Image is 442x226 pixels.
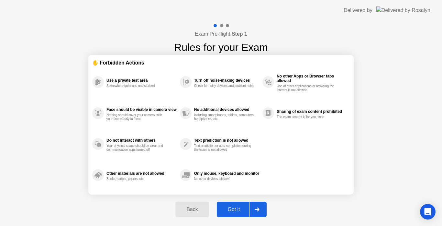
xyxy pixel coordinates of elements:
[232,31,247,37] b: Step 1
[174,40,268,55] h1: Rules for your Exam
[106,84,168,88] div: Somewhere quiet and undisturbed
[177,207,207,212] div: Back
[277,109,347,114] div: Sharing of exam content prohibited
[106,78,177,83] div: Use a private test area
[194,144,255,152] div: Text prediction or auto-completion during the exam is not allowed
[277,115,338,119] div: The exam content is for you alone
[344,6,372,14] div: Delivered by
[195,30,247,38] h4: Exam Pre-flight:
[106,171,177,176] div: Other materials are not allowed
[277,74,347,83] div: No other Apps or Browser tabs allowed
[106,107,177,112] div: Face should be visible in camera view
[194,171,259,176] div: Only mouse, keyboard and monitor
[194,84,255,88] div: Check for noisy devices and ambient noise
[376,6,430,14] img: Delivered by Rosalyn
[175,202,209,217] button: Back
[420,204,436,220] div: Open Intercom Messenger
[194,177,255,181] div: No other devices allowed
[106,113,168,121] div: Nothing should cover your camera, with your face clearly in focus
[277,84,338,92] div: Use of other applications or browsing the internet is not allowed
[194,107,259,112] div: No additional devices allowed
[217,202,267,217] button: Got it
[194,78,259,83] div: Turn off noise-making devices
[219,207,249,212] div: Got it
[194,138,259,143] div: Text prediction is not allowed
[106,177,168,181] div: Books, scripts, papers, etc
[92,59,350,66] div: ✋ Forbidden Actions
[194,113,255,121] div: Including smartphones, tablets, computers, headphones, etc.
[106,144,168,152] div: Your physical space should be clear and communication apps turned off
[106,138,177,143] div: Do not interact with others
